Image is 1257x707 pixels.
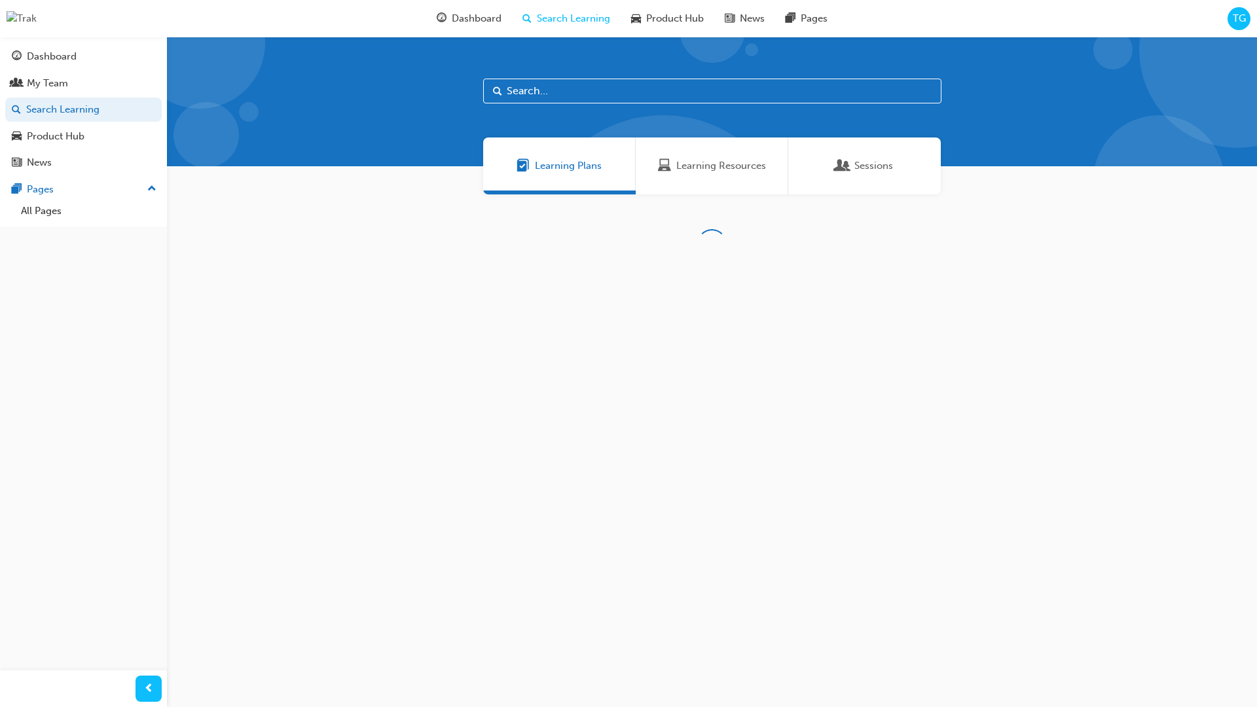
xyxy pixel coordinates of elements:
[27,155,52,170] div: News
[621,5,714,32] a: car-iconProduct Hub
[725,10,735,27] span: news-icon
[426,5,512,32] a: guage-iconDashboard
[16,201,162,221] a: All Pages
[5,124,162,149] a: Product Hub
[27,76,68,91] div: My Team
[12,51,22,63] span: guage-icon
[788,137,941,194] a: SessionsSessions
[7,11,37,26] img: Trak
[5,71,162,96] a: My Team
[854,158,893,173] span: Sessions
[5,45,162,69] a: Dashboard
[646,11,704,26] span: Product Hub
[483,137,636,194] a: Learning PlansLearning Plans
[636,137,788,194] a: Learning ResourcesLearning Resources
[786,10,795,27] span: pages-icon
[27,182,54,197] div: Pages
[775,5,838,32] a: pages-iconPages
[517,158,530,173] span: Learning Plans
[483,79,941,103] input: Search...
[12,184,22,196] span: pages-icon
[631,10,641,27] span: car-icon
[676,158,766,173] span: Learning Resources
[12,131,22,143] span: car-icon
[5,151,162,175] a: News
[147,181,156,198] span: up-icon
[5,177,162,202] button: Pages
[5,42,162,177] button: DashboardMy TeamSearch LearningProduct HubNews
[12,104,21,116] span: search-icon
[836,158,849,173] span: Sessions
[1228,7,1250,30] button: TG
[5,98,162,122] a: Search Learning
[522,10,532,27] span: search-icon
[801,11,828,26] span: Pages
[12,78,22,90] span: people-icon
[452,11,501,26] span: Dashboard
[535,158,602,173] span: Learning Plans
[714,5,775,32] a: news-iconNews
[27,49,77,64] div: Dashboard
[12,157,22,169] span: news-icon
[144,681,154,697] span: prev-icon
[1233,11,1246,26] span: TG
[437,10,446,27] span: guage-icon
[512,5,621,32] a: search-iconSearch Learning
[537,11,610,26] span: Search Learning
[27,129,84,144] div: Product Hub
[493,84,502,99] span: Search
[740,11,765,26] span: News
[658,158,671,173] span: Learning Resources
